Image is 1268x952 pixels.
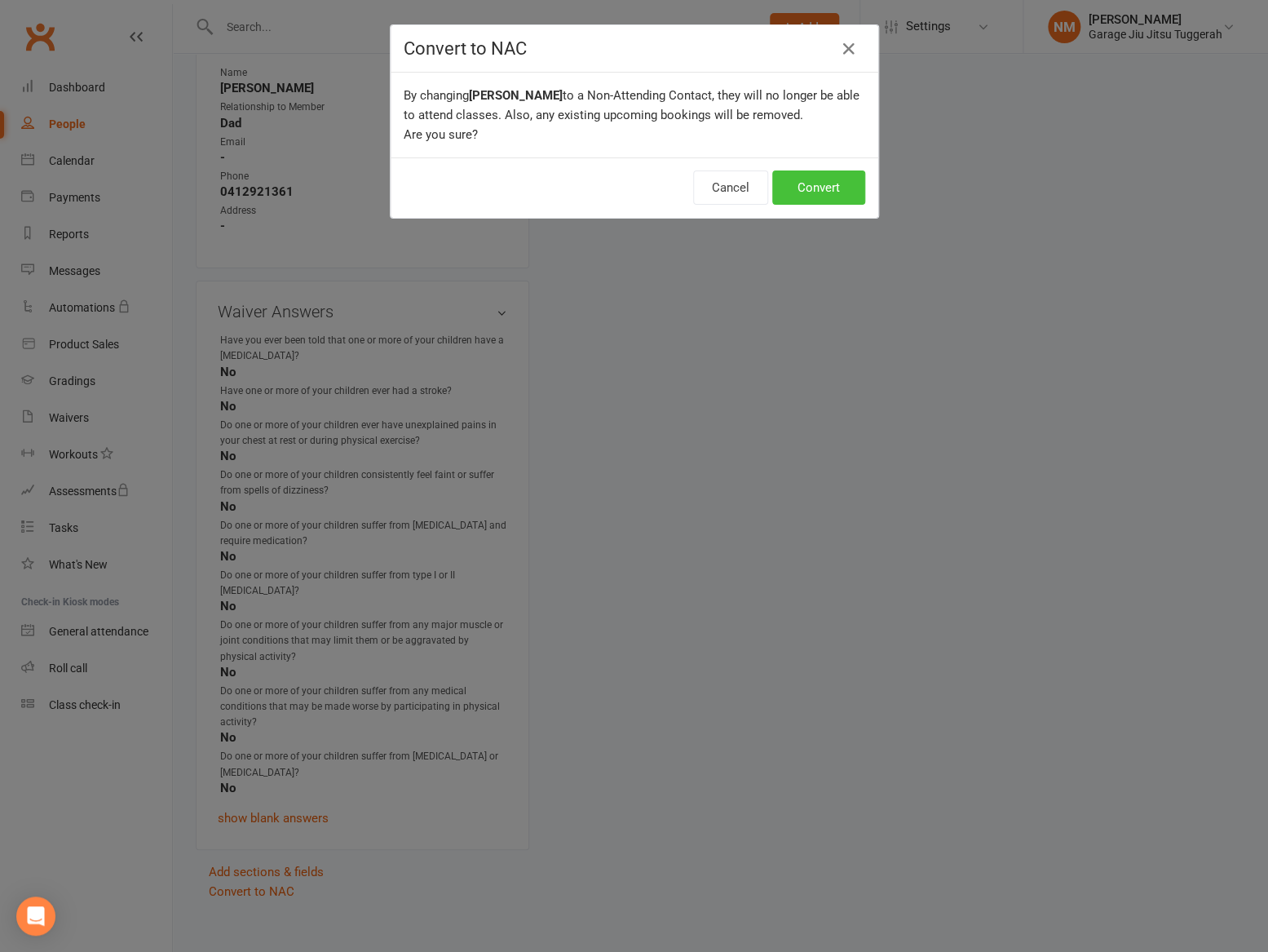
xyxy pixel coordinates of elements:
[16,897,55,936] div: Open Intercom Messenger
[693,170,768,205] button: Cancel
[391,73,878,157] div: By changing to a Non-Attending Contact, they will no longer be able to attend classes. Also, any ...
[404,38,865,59] h4: Convert to NAC
[772,170,865,205] button: Convert
[836,36,862,62] button: Close
[469,88,563,103] b: [PERSON_NAME]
